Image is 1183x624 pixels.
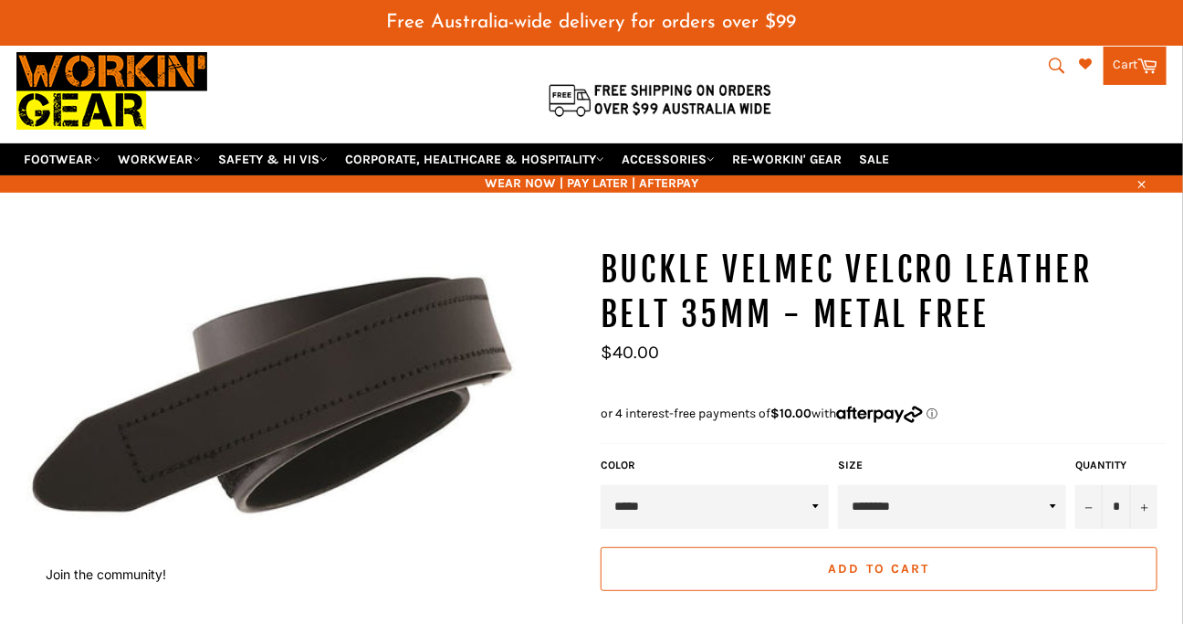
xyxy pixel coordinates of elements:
[828,561,929,576] span: Add to Cart
[1130,485,1157,529] button: Increase item quantity by one
[16,143,108,175] a: FOOTWEAR
[1104,47,1167,85] a: Cart
[1075,485,1103,529] button: Reduce item quantity by one
[211,143,335,175] a: SAFETY & HI VIS
[725,143,849,175] a: RE-WORKIN' GEAR
[546,80,774,119] img: Flat $9.95 shipping Australia wide
[16,175,1167,192] span: WEAR NOW | PAY LATER | AFTERPAY
[838,458,1066,473] label: Size
[46,566,166,582] button: Join the community!
[852,143,896,175] a: SALE
[601,342,659,363] span: $40.00
[110,143,208,175] a: WORKWEAR
[16,248,582,598] img: BUCKLE Velmec Velcro Leather Belt 35mm - Metal Free - Workin Gear
[387,13,797,32] span: Free Australia-wide delivery for orders over $99
[614,143,722,175] a: ACCESSORIES
[16,39,207,143] img: Workin Gear leaders in Workwear, Safety Boots, PPE, Uniforms. Australia's No.1 in Workwear
[601,248,1167,338] h1: BUCKLE Velmec Velcro Leather Belt 35mm - Metal Free
[601,458,829,473] label: Color
[338,143,612,175] a: CORPORATE, HEALTHCARE & HOSPITALITY
[1075,458,1157,473] label: Quantity
[601,547,1157,591] button: Add to Cart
